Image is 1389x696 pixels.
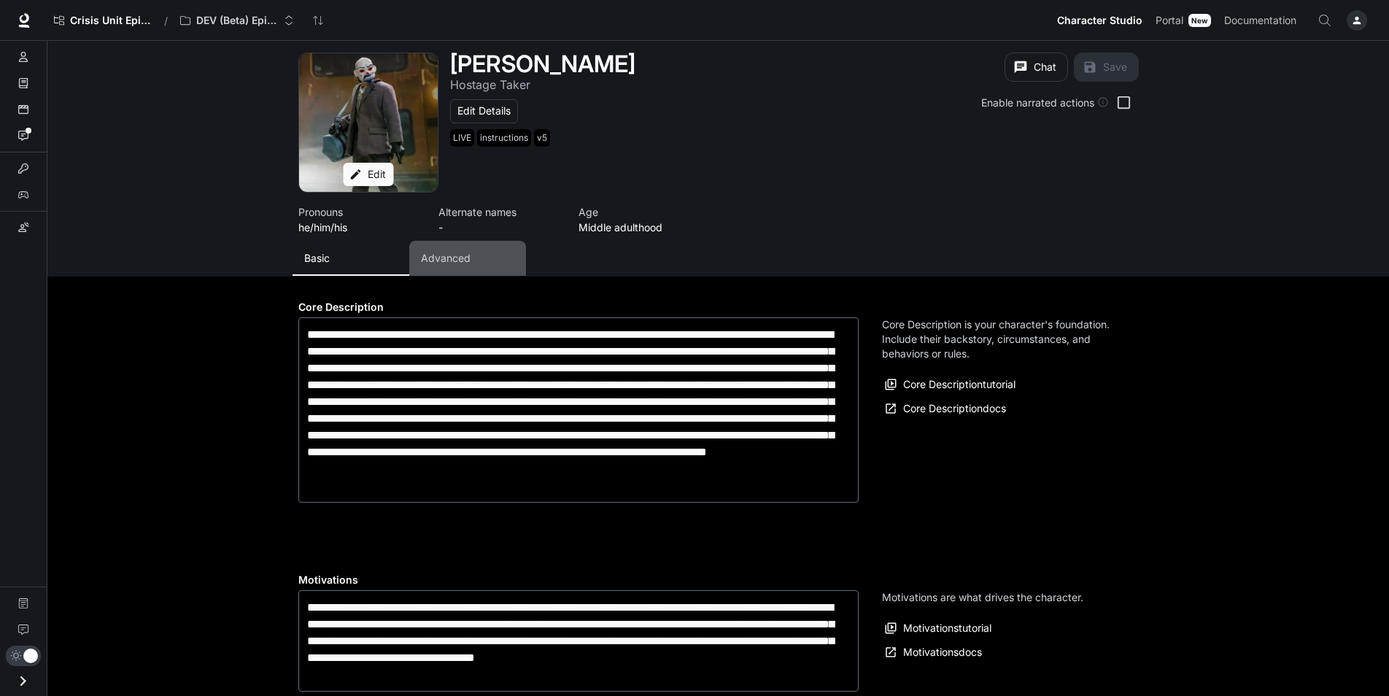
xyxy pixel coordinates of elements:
[6,216,41,239] a: Custom pronunciations
[70,15,152,27] span: Crisis Unit Episode 1
[299,53,438,192] div: Avatar image
[450,77,530,92] p: Hostage Taker
[47,6,158,35] a: Crisis Unit Episode 1
[450,76,530,93] button: Open character details dialog
[6,71,41,95] a: Knowledge
[981,95,1109,110] div: Enable narrated actions
[6,98,41,121] a: Scenes
[304,251,330,266] p: Basic
[298,220,421,235] p: he/him/his
[7,666,39,696] button: Open drawer
[882,397,1010,421] a: Core Descriptiondocs
[882,317,1115,361] p: Core Description is your character's foundation. Include their backstory, circumstances, and beha...
[477,129,534,147] span: instructions
[6,157,41,180] a: Integrations
[298,573,859,587] h4: Motivations
[298,317,859,503] div: label
[6,618,41,641] a: Feedback
[1005,53,1068,82] button: Chat
[6,592,41,615] a: Documentation
[158,13,174,28] div: /
[534,129,553,147] span: v5
[196,15,278,27] p: DEV (Beta) Episode 1 - Crisis Unit
[303,6,333,35] button: Sync workspaces
[450,129,477,147] span: LIVE
[174,6,301,35] button: Open workspace menu
[450,50,635,78] h1: [PERSON_NAME]
[537,132,547,144] p: v5
[450,129,553,152] button: Open character details dialog
[438,204,561,220] p: Alternate names
[450,53,635,76] button: Open character details dialog
[1150,6,1217,35] a: PortalNew
[438,204,561,235] button: Open character details dialog
[1218,6,1307,35] a: Documentation
[882,641,986,665] a: Motivationsdocs
[1156,12,1183,30] span: Portal
[438,220,561,235] p: -
[343,163,393,187] button: Edit
[298,204,421,220] p: Pronouns
[1224,12,1296,30] span: Documentation
[579,204,701,235] button: Open character details dialog
[1310,6,1339,35] button: Open Command Menu
[882,616,995,641] button: Motivationstutorial
[1051,6,1148,35] a: Character Studio
[579,220,701,235] p: Middle adulthood
[1188,14,1211,27] div: New
[579,204,701,220] p: Age
[453,132,471,144] p: LIVE
[6,124,41,147] a: Interactions
[450,99,518,123] button: Edit Details
[6,183,41,206] a: Variables
[882,373,1019,397] button: Core Descriptiontutorial
[299,53,438,192] button: Open character avatar dialog
[6,45,41,69] a: Characters
[23,647,38,663] span: Dark mode toggle
[298,300,859,314] h4: Core Description
[1057,12,1142,30] span: Character Studio
[298,204,421,235] button: Open character details dialog
[480,132,528,144] p: instructions
[421,251,471,266] p: Advanced
[882,590,1083,605] p: Motivations are what drives the character.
